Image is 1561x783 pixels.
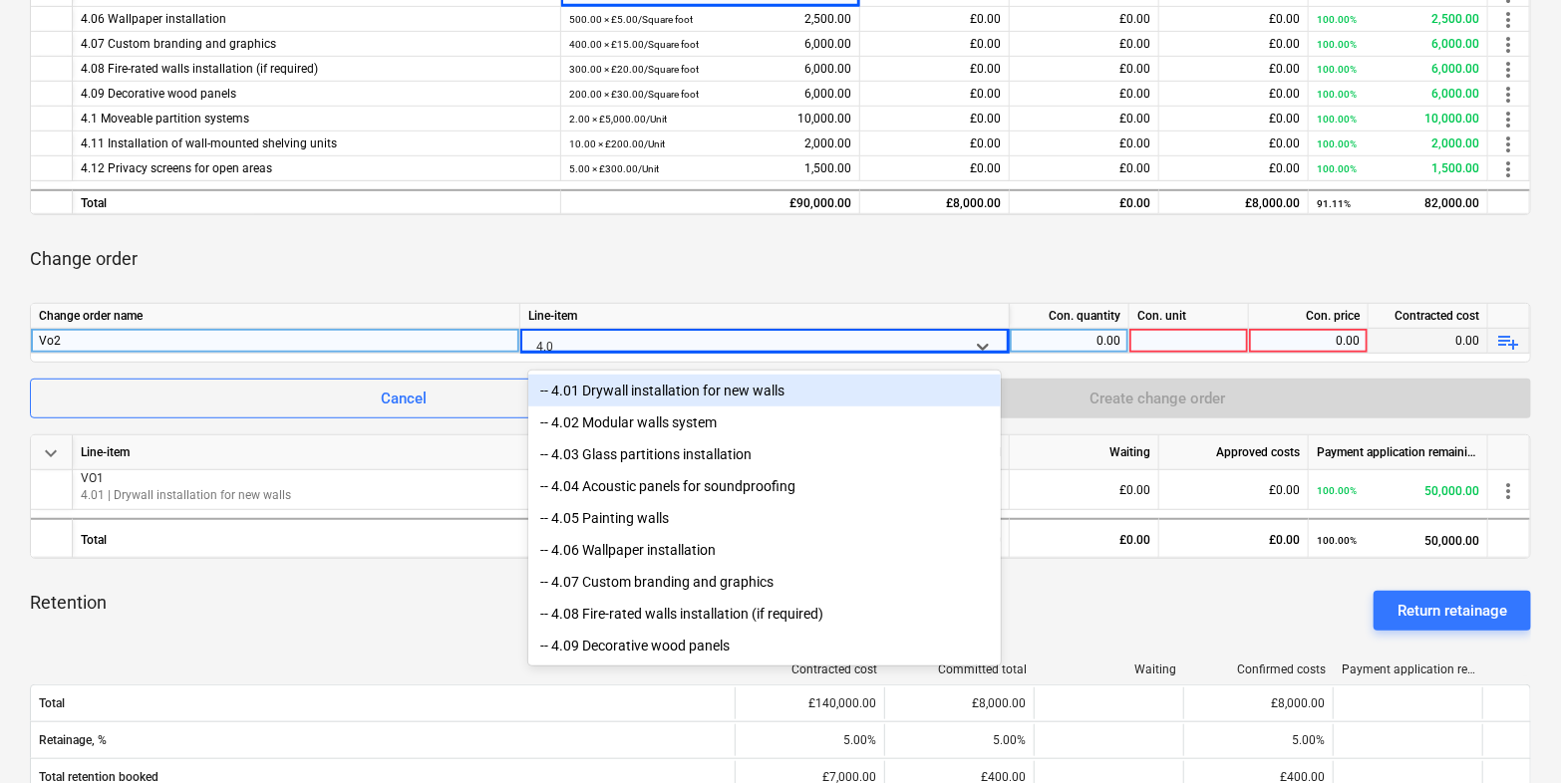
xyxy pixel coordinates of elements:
div: 10,000.00 [569,107,851,131]
div: -- 4.06 Wallpaper installation [528,534,1001,566]
span: £0.00 [970,112,1001,126]
div: 82,000.00 [1317,191,1479,216]
small: 10.00 × £200.00 / Unit [569,138,665,149]
div: 6,000.00 [569,82,851,107]
div: Con. quantity [1010,304,1129,329]
p: VO1 [81,470,552,487]
span: £0.00 [1269,161,1300,175]
span: £0.00 [1269,483,1300,497]
small: 300.00 × £20.00 / Square foot [569,64,699,75]
div: -- 4.07 Custom branding and graphics [528,566,1001,598]
div: 5.00% [1183,724,1333,756]
div: 4.07 Custom branding and graphics [81,32,552,57]
small: 100.00% [1317,114,1357,125]
span: more_vert [1496,479,1520,503]
div: Return retainage [1398,598,1507,624]
div: -- 4.02 Modular walls system [528,406,1001,438]
span: £0.00 [1269,62,1300,76]
p: Retention [30,591,107,631]
span: £0.00 [970,87,1001,101]
div: 6,000.00 [1317,82,1479,107]
div: 4.1 Moveable partition systems [81,107,552,131]
div: 50,000.00 [1317,470,1479,511]
div: 6,000.00 [569,32,851,57]
span: £0.00 [1119,161,1150,175]
div: £140,000.00 [735,687,884,719]
div: 5.00% [884,724,1034,756]
span: more_vert [1496,132,1520,156]
span: playlist_add [1496,330,1520,354]
div: 1,500.00 [1317,156,1479,181]
span: Total [39,696,727,710]
small: 200.00 × £30.00 / Square foot [569,89,699,100]
small: 500.00 × £5.00 / Square foot [569,14,693,25]
div: 4.11 Installation of wall-mounted shelving units [81,131,552,156]
small: 100.00% [1317,535,1357,546]
div: 6,000.00 [1317,32,1479,57]
div: 2,500.00 [1317,7,1479,32]
div: Waiting [1010,435,1159,470]
small: 100.00% [1317,14,1357,25]
div: Con. price [1249,304,1369,329]
span: £0.00 [970,136,1001,150]
div: 0.00 [1369,329,1488,354]
span: more_vert [1496,58,1520,82]
div: Vo2 [39,329,511,353]
span: more_vert [1496,33,1520,57]
small: 100.00% [1317,89,1357,100]
span: £0.00 [1119,62,1150,76]
div: Con. unit [1129,304,1249,329]
span: £0.00 [1269,112,1300,126]
div: -- 4.04 Acoustic panels for soundproofing [528,470,1001,502]
span: more_vert [1496,8,1520,32]
span: £0.00 [1119,136,1150,150]
small: 5.00 × £300.00 / Unit [569,163,659,174]
div: 10,000.00 [1317,107,1479,131]
div: 0.00 [1018,329,1120,354]
div: 4.09 Decorative wood panels [81,82,552,107]
div: 4.08 Fire-rated walls installation (if required) [81,57,552,82]
small: 100.00% [1317,138,1357,149]
div: £0.00 [1159,518,1309,558]
div: -- 4.03 Glass partitions installation [528,438,1001,470]
div: -- 4.08 Fire-rated walls installation (if required) [528,598,1001,630]
span: more_vert [1496,157,1520,181]
div: Payment application remaining [1342,662,1475,676]
span: £0.00 [1119,483,1150,497]
span: more_vert [1496,83,1520,107]
div: Waiting [1043,662,1176,676]
div: Line-item [73,435,561,470]
div: Line-item [520,304,1010,329]
div: 50,000.00 [1317,520,1479,561]
small: 100.00% [1317,163,1357,174]
div: £8,000.00 [1159,189,1309,214]
small: 2.00 × £5,000.00 / Unit [569,114,667,125]
div: -- 4.09 Decorative wood panels [528,630,1001,661]
div: -- 4.01 Drywall installation for new walls [528,375,1001,406]
div: 2,000.00 [569,131,851,156]
span: £0.00 [1119,37,1150,51]
span: £0.00 [1269,12,1300,26]
span: £0.00 [970,62,1001,76]
iframe: Chat Widget [1461,687,1561,783]
span: keyboard_arrow_down [39,441,63,465]
div: Payment application remaining [1309,435,1488,470]
button: Return retainage [1374,591,1531,631]
div: 0.00 [1257,329,1360,354]
div: Cancel [381,386,427,411]
div: Total [73,518,561,558]
div: 1,500.00 [569,156,851,181]
div: £8,000.00 [884,687,1034,719]
div: -- 4.05 Painting walls [528,502,1001,534]
div: Contracted cost [744,662,877,676]
small: 400.00 × £15.00 / Square foot [569,39,699,50]
div: £90,000.00 [561,189,860,214]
